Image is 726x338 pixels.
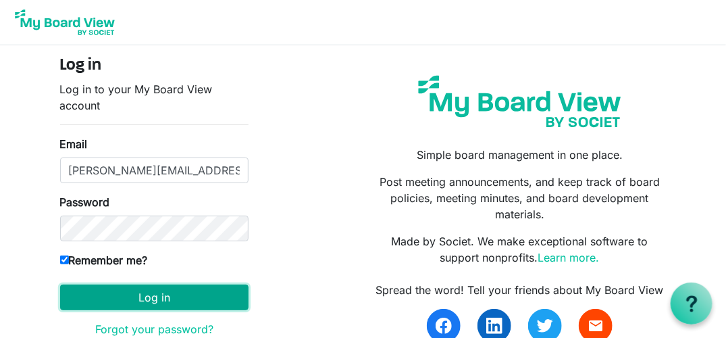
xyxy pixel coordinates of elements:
[95,322,213,336] a: Forgot your password?
[373,233,666,266] p: Made by Societ. We make exceptional software to support nonprofits.
[538,251,599,264] a: Learn more.
[537,318,553,334] img: twitter.svg
[436,318,452,334] img: facebook.svg
[11,5,119,39] img: My Board View Logo
[60,194,110,210] label: Password
[60,56,249,76] h4: Log in
[60,81,249,114] p: Log in to your My Board View account
[588,318,604,334] span: email
[410,67,630,136] img: my-board-view-societ.svg
[373,282,666,298] div: Spread the word! Tell your friends about My Board View
[373,147,666,163] p: Simple board management in one place.
[486,318,502,334] img: linkedin.svg
[60,136,88,152] label: Email
[60,252,148,268] label: Remember me?
[373,174,666,222] p: Post meeting announcements, and keep track of board policies, meeting minutes, and board developm...
[60,285,249,310] button: Log in
[60,256,69,264] input: Remember me?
